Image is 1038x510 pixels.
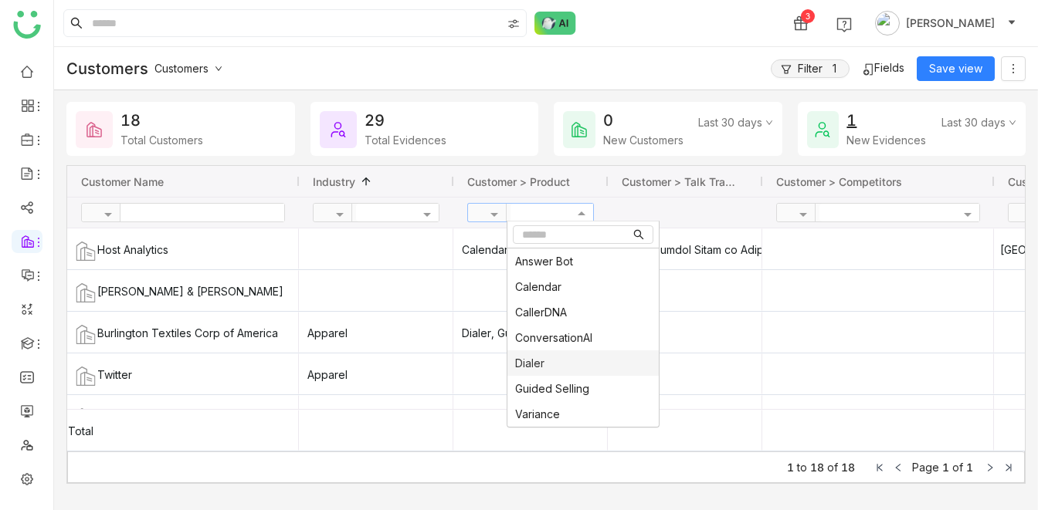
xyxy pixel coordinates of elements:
span: Last 30 days [941,116,1006,129]
img: Alphabet [74,408,97,427]
div: CallerDNA, Dialer, Guided Selling [462,396,615,437]
span: Page [912,461,939,474]
div: Biotechnology [307,396,382,437]
span: CallerDNA [515,306,567,319]
span: 18 [841,461,855,474]
div: Calendar, CallerDNA, ConversationAI, Dialer, Guided Selling [462,229,615,270]
img: Twitter [74,366,97,386]
span: Fields [874,61,904,74]
div: Dialer, Guided Selling [462,312,615,353]
div: 0 [603,111,613,130]
div: Total Customers [120,133,203,147]
div: They got a 5% increase in sales revenue after adopting our product. [609,396,762,437]
span: Answer Bot [515,255,573,268]
span: ConversationAI [515,331,592,344]
button: Filter1 [771,59,850,78]
img: COLE, SCOTT & KISSANE [74,283,97,302]
img: help.svg [836,17,852,32]
img: fields.svg [862,63,874,76]
span: 1 [829,60,840,77]
span: 1 [966,461,973,474]
img: total-evidences.svg [329,120,348,139]
span: Dialer [515,356,544,370]
img: new-evidences.svg [813,120,832,139]
img: new-customers.svg [570,120,589,139]
div: 1 [846,111,857,130]
span: Calendar [515,280,561,293]
ng-dropdown-panel: Options List [507,221,660,427]
span: [PERSON_NAME] [906,15,995,32]
div: New Evidences [846,133,926,147]
span: Customer > Competitors [776,175,902,188]
button: Save view [917,56,995,81]
span: Last 30 days [698,116,762,129]
span: of [827,461,838,474]
span: Filter [798,60,823,77]
span: Industry [313,175,355,188]
div: 29 [365,111,385,130]
div: Apparel [307,312,348,353]
div: Total [68,410,298,451]
span: Variance [515,407,560,420]
span: of [952,461,963,474]
div: Loremipsumdol Sitam co Adipis Elitsedd Eiusmodtemp IncididunTutlaboreetd ma Aliquaen AdminimveniA... [609,229,762,270]
div: Alphabet [68,396,298,437]
span: Customers [154,62,209,75]
span: Guided Selling [515,382,589,395]
div: [PERSON_NAME] & [PERSON_NAME] [68,271,298,312]
span: 18 [810,461,824,474]
div: Twitter [68,354,298,395]
span: Customer > Product [467,175,570,188]
div: 18 [120,111,141,130]
div: Burlington Textiles Corp of America [68,312,298,353]
div: Total Evidences [365,133,446,147]
span: to [797,461,807,474]
div: 3 [801,9,815,23]
button: [PERSON_NAME] [872,11,1019,35]
div: Host Analytics [68,229,298,270]
span: Customer Name [81,175,164,188]
img: Host Analytics [74,241,97,261]
img: Burlington Textiles Corp of America [74,325,97,344]
span: Customer > Talk Track [622,175,736,188]
gtmb-cell-renderer: Salesforce, Salesloft [776,396,978,437]
div: New Customers [603,133,684,147]
img: avatar [875,11,900,35]
span: Save view [929,60,982,77]
span: 1 [787,461,794,474]
h2: Customers [66,58,148,79]
img: search-type.svg [507,18,520,30]
img: logo [13,11,41,39]
img: ask-buddy-normal.svg [534,12,576,35]
span: 1 [942,461,949,474]
img: total-customers.svg [85,120,103,139]
div: Apparel [307,354,348,395]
